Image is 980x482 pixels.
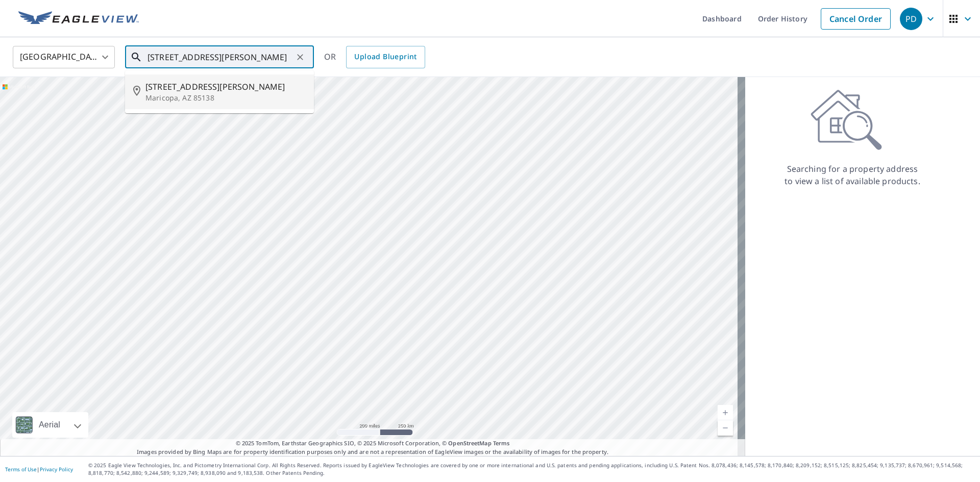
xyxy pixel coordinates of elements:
[145,81,306,93] span: [STREET_ADDRESS][PERSON_NAME]
[293,50,307,64] button: Clear
[36,412,63,438] div: Aerial
[448,439,491,447] a: OpenStreetMap
[12,412,88,438] div: Aerial
[236,439,510,448] span: © 2025 TomTom, Earthstar Geographics SIO, © 2025 Microsoft Corporation, ©
[5,466,37,473] a: Terms of Use
[493,439,510,447] a: Terms
[324,46,425,68] div: OR
[900,8,922,30] div: PD
[5,466,73,472] p: |
[88,462,975,477] p: © 2025 Eagle View Technologies, Inc. and Pictometry International Corp. All Rights Reserved. Repo...
[346,46,425,68] a: Upload Blueprint
[718,405,733,420] a: Current Level 5, Zoom In
[148,43,293,71] input: Search by address or latitude-longitude
[145,93,306,103] p: Maricopa, AZ 85138
[40,466,73,473] a: Privacy Policy
[784,163,921,187] p: Searching for a property address to view a list of available products.
[821,8,891,30] a: Cancel Order
[13,43,115,71] div: [GEOGRAPHIC_DATA]
[18,11,139,27] img: EV Logo
[354,50,416,63] span: Upload Blueprint
[718,420,733,436] a: Current Level 5, Zoom Out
